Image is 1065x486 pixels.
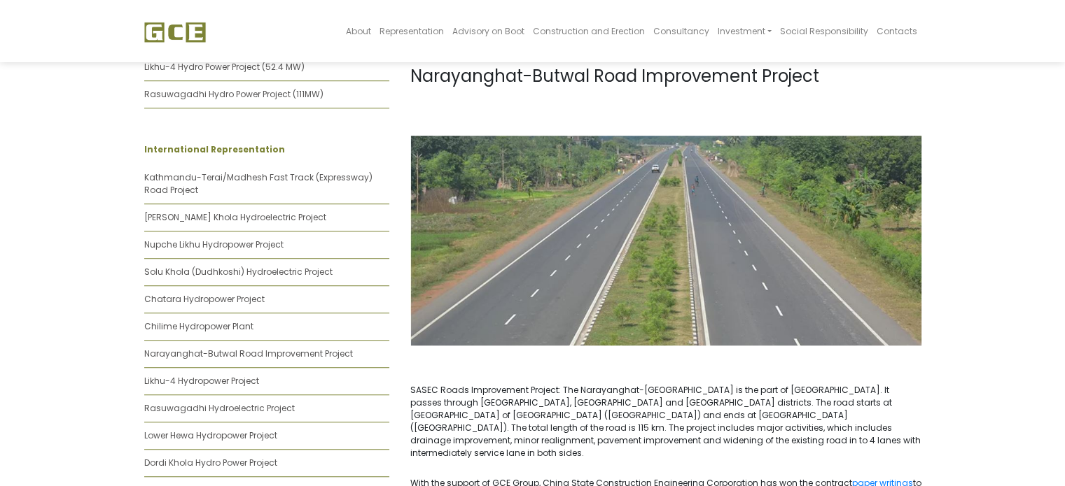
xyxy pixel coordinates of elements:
span: Consultancy [653,25,709,37]
span: Representation [379,25,443,37]
a: Nupche Likhu Hydropower Project [144,238,284,250]
span: About [345,25,370,37]
a: Likhu-4 Hydro Power Project (52.4 MW) [144,61,305,73]
a: [PERSON_NAME] Khola Hydroelectric Project [144,211,326,223]
p: International Representation [144,143,389,156]
img: NRB.jpg [410,136,921,345]
a: Likhu-4 Hydropower Project [144,375,259,387]
a: Social Responsibility [776,4,872,58]
a: Lower Hewa Hydropower Project [144,429,277,441]
a: Chilime Hydropower Plant [144,320,253,332]
a: Dordi Khola Hydro Power Project [144,457,277,469]
a: Advisory on Boot [447,4,528,58]
a: Investment [713,4,775,58]
a: Construction and Erection [528,4,648,58]
a: About [341,4,375,58]
a: Narayanghat-Butwal Road Improvement Project [144,348,353,359]
span: Contacts [877,25,917,37]
a: Rasuwagadhi Hydroelectric Project [144,402,295,414]
a: Consultancy [648,4,713,58]
a: Kathmandu-Terai/Madhesh Fast Track (Expressway) Road Project [144,171,373,196]
span: Construction and Erection [532,25,644,37]
h1: Narayanghat-Butwal Road Improvement Project [410,66,921,87]
a: Solu Khola (Dudhkoshi) Hydroelectric Project [144,266,333,278]
p: SASEC Roads Improvement Project: The Narayanghat-[GEOGRAPHIC_DATA] is the part of [GEOGRAPHIC_DAT... [410,384,921,459]
a: Chatara Hydropower Project [144,293,265,305]
a: Rasuwagadhi Hydro Power Project (111MW) [144,88,323,100]
a: Contacts [872,4,921,58]
img: GCE Group [144,22,206,43]
span: Advisory on Boot [452,25,524,37]
a: Representation [375,4,447,58]
span: Investment [717,25,765,37]
span: Social Responsibility [780,25,868,37]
